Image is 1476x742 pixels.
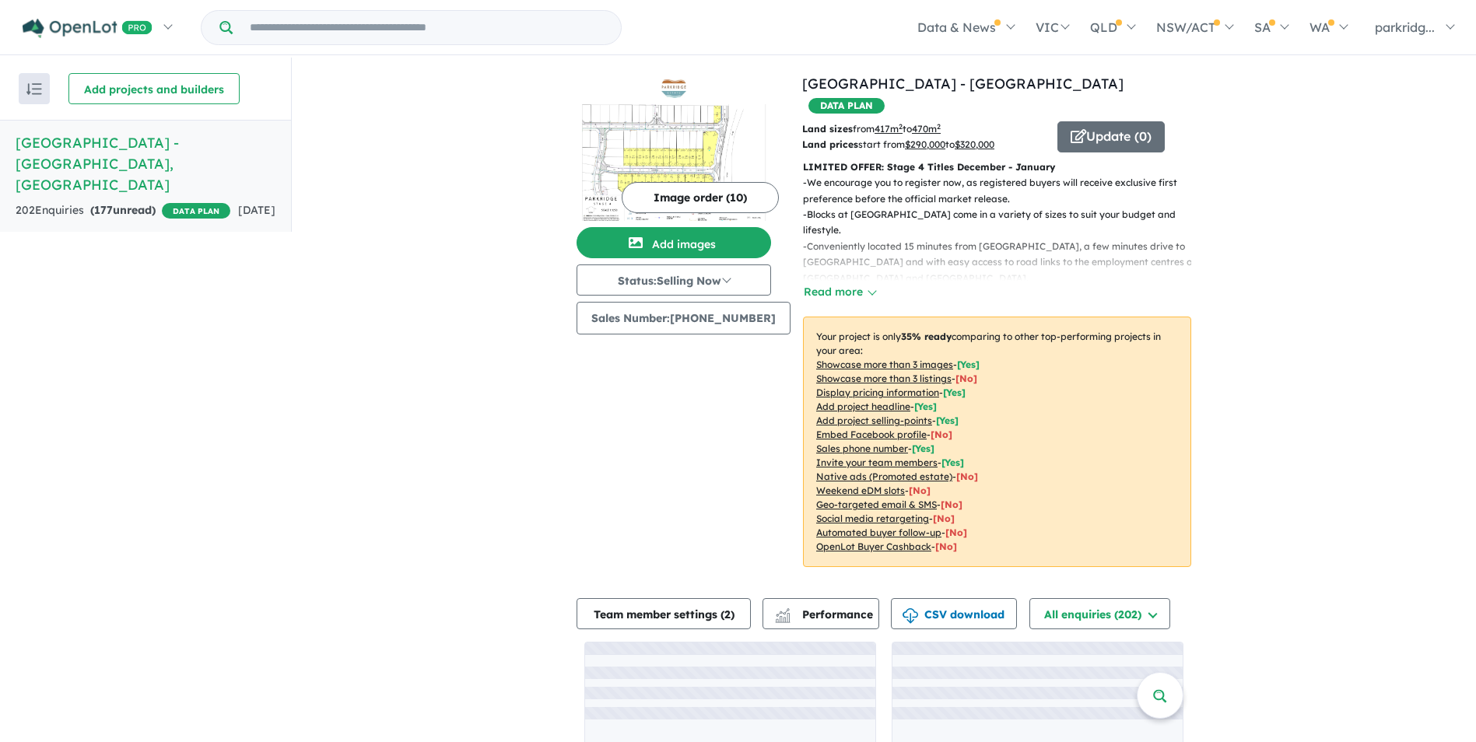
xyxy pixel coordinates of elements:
button: Sales Number:[PHONE_NUMBER] [577,302,791,334]
button: Add images [577,227,771,258]
span: [No] [941,499,962,510]
span: [ No ] [955,373,977,384]
u: Native ads (Promoted estate) [816,471,952,482]
button: CSV download [891,598,1017,629]
u: 417 m [875,123,903,135]
strong: ( unread) [90,203,156,217]
input: Try estate name, suburb, builder or developer [236,11,618,44]
span: [ Yes ] [936,415,959,426]
img: Openlot PRO Logo White [23,19,153,38]
img: line-chart.svg [776,608,790,617]
button: Image order (10) [622,182,779,213]
span: [No] [956,471,978,482]
sup: 2 [937,122,941,131]
b: Land sizes [802,123,853,135]
button: Team member settings (2) [577,598,751,629]
span: 2 [724,607,731,621]
button: Update (0) [1057,121,1165,152]
p: - Conveniently located 15 minutes from [GEOGRAPHIC_DATA], a few minutes drive to [GEOGRAPHIC_DATA... [803,239,1204,286]
span: [ Yes ] [912,443,934,454]
span: [ Yes ] [914,401,937,412]
span: [ Yes ] [957,359,980,370]
a: Parkridge Estate - Eaton LogoParkridge Estate - Eaton [577,73,771,221]
u: Display pricing information [816,387,939,398]
u: Automated buyer follow-up [816,527,941,538]
img: download icon [903,608,918,624]
u: 470 m [912,123,941,135]
u: $ 290,000 [905,138,945,150]
span: [ Yes ] [941,457,964,468]
a: [GEOGRAPHIC_DATA] - [GEOGRAPHIC_DATA] [802,75,1124,93]
u: Add project selling-points [816,415,932,426]
span: [No] [909,485,931,496]
span: 177 [94,203,113,217]
span: DATA PLAN [808,98,885,114]
p: - Blocks at [GEOGRAPHIC_DATA] come in a variety of sizes to suit your budget and lifestyle. [803,207,1204,239]
span: [No] [935,541,957,552]
span: [ Yes ] [943,387,966,398]
img: sort.svg [26,83,42,95]
p: from [802,121,1046,137]
h5: [GEOGRAPHIC_DATA] - [GEOGRAPHIC_DATA] , [GEOGRAPHIC_DATA] [16,132,275,195]
span: [No] [945,527,967,538]
img: Parkridge Estate - Eaton Logo [583,79,765,98]
button: Status:Selling Now [577,264,771,296]
u: Social media retargeting [816,513,929,524]
u: Embed Facebook profile [816,429,927,440]
b: 35 % ready [901,331,952,342]
p: start from [802,137,1046,152]
p: Your project is only comparing to other top-performing projects in your area: - - - - - - - - - -... [803,317,1191,567]
u: Add project headline [816,401,910,412]
span: to [903,123,941,135]
span: to [945,138,994,150]
u: Showcase more than 3 listings [816,373,952,384]
sup: 2 [899,122,903,131]
u: Geo-targeted email & SMS [816,499,937,510]
button: All enquiries (202) [1029,598,1170,629]
span: DATA PLAN [162,203,230,219]
u: $ 320,000 [955,138,994,150]
span: parkridg... [1375,19,1435,35]
u: OpenLot Buyer Cashback [816,541,931,552]
u: Weekend eDM slots [816,485,905,496]
button: Add projects and builders [68,73,240,104]
div: 202 Enquir ies [16,201,230,220]
u: Sales phone number [816,443,908,454]
button: Performance [763,598,879,629]
p: - We encourage you to register now, as registered buyers will receive exclusive first preference ... [803,175,1204,207]
span: [No] [933,513,955,524]
span: [ No ] [931,429,952,440]
u: Showcase more than 3 images [816,359,953,370]
p: LIMITED OFFER: Stage 4 Titles December - January [803,159,1191,175]
span: [DATE] [238,203,275,217]
button: Read more [803,283,876,301]
img: Parkridge Estate - Eaton [577,104,771,221]
img: bar-chart.svg [775,613,791,623]
u: Invite your team members [816,457,938,468]
span: Performance [777,607,873,621]
b: Land prices [802,138,858,150]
